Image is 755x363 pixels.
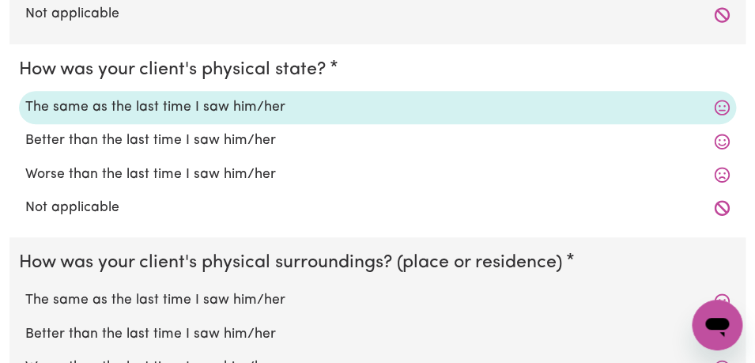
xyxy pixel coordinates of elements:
label: Worse than the last time I saw him/her [25,164,730,185]
label: The same as the last time I saw him/her [25,290,730,311]
label: The same as the last time I saw him/her [25,97,730,118]
label: Not applicable [25,198,730,218]
label: Not applicable [25,4,730,25]
label: Better than the last time I saw him/her [25,130,730,151]
iframe: Button to launch messaging window [692,300,742,350]
legend: How was your client's physical surroundings? (place or residence) [19,250,568,278]
legend: How was your client's physical state? [19,57,332,85]
label: Better than the last time I saw him/her [25,324,730,345]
